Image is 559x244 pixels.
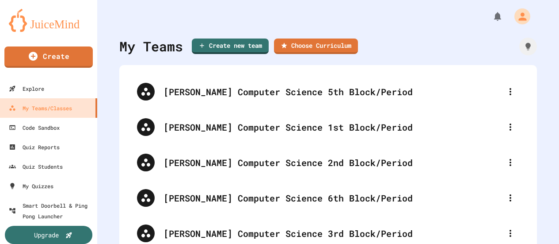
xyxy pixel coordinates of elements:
[9,161,63,172] div: Quiz Students
[476,9,505,24] div: My Notifications
[9,9,88,32] img: logo-orange.svg
[505,6,532,27] div: My Account
[9,103,72,113] div: My Teams/Classes
[274,39,358,54] a: Choose Curriculum
[128,180,528,216] div: [PERSON_NAME] Computer Science 6th Block/Period
[9,83,44,94] div: Explore
[164,227,502,240] div: [PERSON_NAME] Computer Science 3rd Block/Period
[128,109,528,145] div: [PERSON_NAME] Computer Science 1st Block/Period
[164,85,502,98] div: [PERSON_NAME] Computer Science 5th Block/Period
[9,200,94,221] div: Smart Doorbell & Ping Pong Launcher
[34,230,59,240] div: Upgrade
[4,46,93,68] a: Create
[119,36,183,56] div: My Teams
[128,74,528,109] div: [PERSON_NAME] Computer Science 5th Block/Period
[192,39,269,54] a: Create new team
[128,145,528,180] div: [PERSON_NAME] Computer Science 2nd Block/Period
[9,122,60,133] div: Code Sandbox
[522,209,550,235] iframe: chat widget
[486,170,550,208] iframe: chat widget
[519,38,537,55] div: How it works
[164,120,502,134] div: [PERSON_NAME] Computer Science 1st Block/Period
[9,142,60,152] div: Quiz Reports
[164,191,502,205] div: [PERSON_NAME] Computer Science 6th Block/Period
[9,181,53,191] div: My Quizzes
[164,156,502,169] div: [PERSON_NAME] Computer Science 2nd Block/Period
